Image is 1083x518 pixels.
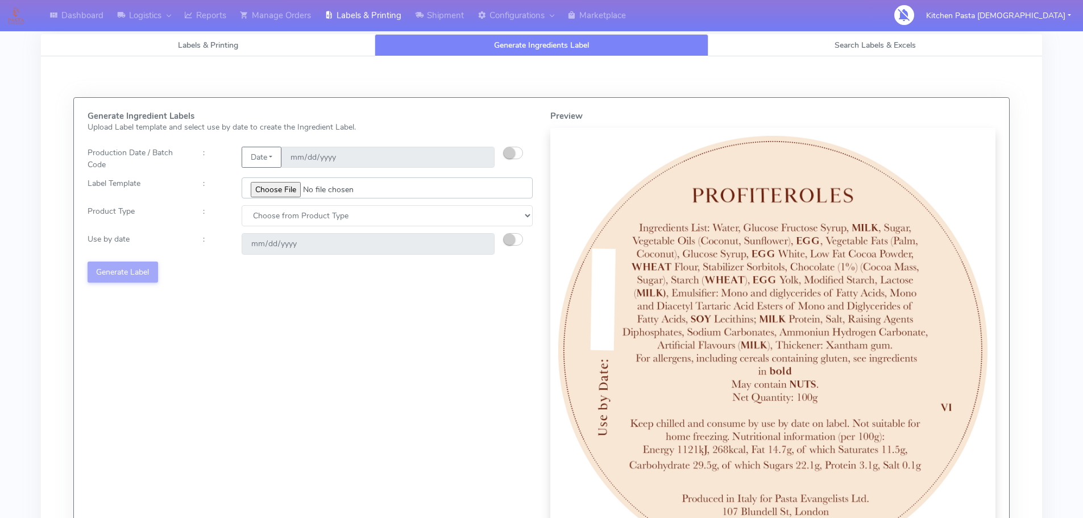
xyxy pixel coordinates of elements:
p: Upload Label template and select use by date to create the Ingredient Label. [88,121,533,133]
div: : [194,233,233,254]
div: Product Type [79,205,194,226]
button: Date [242,147,281,168]
span: Labels & Printing [178,40,238,51]
div: Production Date / Batch Code [79,147,194,171]
button: Kitchen Pasta [DEMOGRAPHIC_DATA] [918,4,1080,27]
h5: Preview [550,111,996,121]
div: : [194,147,233,171]
button: Generate Label [88,262,158,283]
h5: Generate Ingredient Labels [88,111,533,121]
div: : [194,177,233,198]
div: Label Template [79,177,194,198]
span: Search Labels & Excels [835,40,916,51]
span: Generate Ingredients Label [494,40,589,51]
div: : [194,205,233,226]
ul: Tabs [41,34,1042,56]
div: Use by date [79,233,194,254]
